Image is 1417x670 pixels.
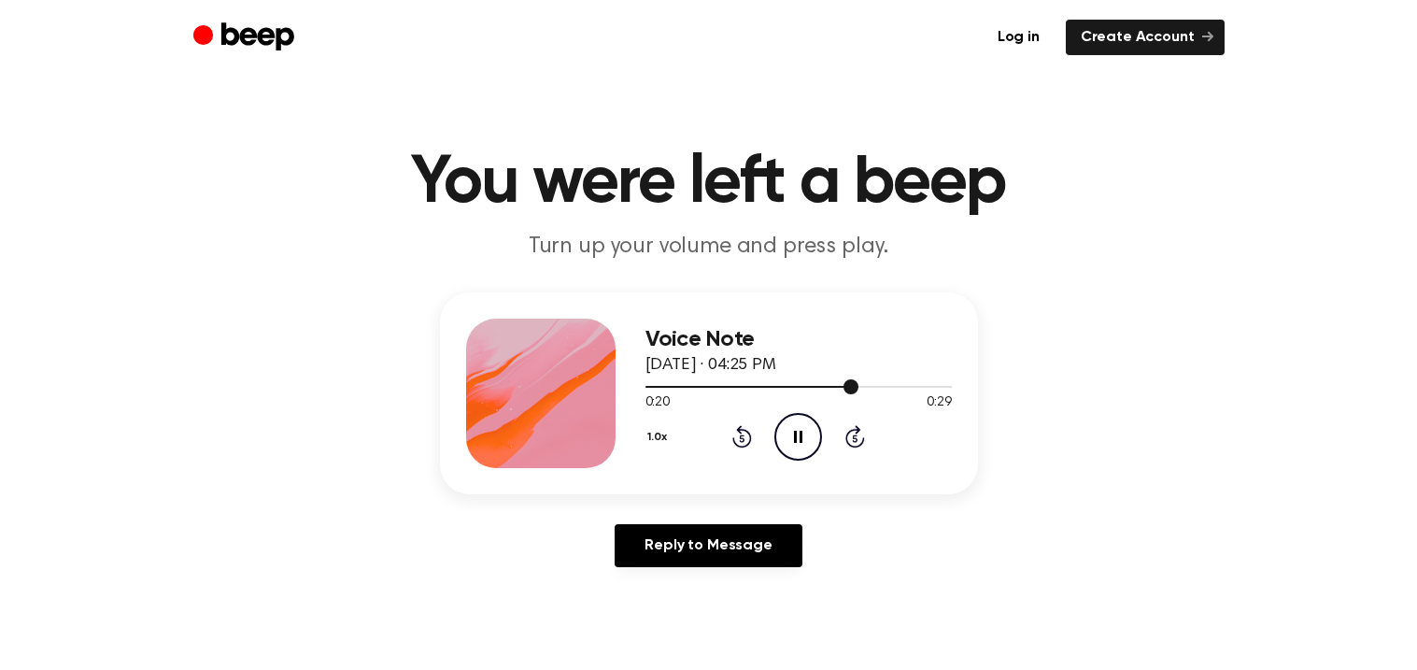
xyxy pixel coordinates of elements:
[1066,20,1225,55] a: Create Account
[645,357,776,374] span: [DATE] · 04:25 PM
[927,393,951,413] span: 0:29
[615,524,801,567] a: Reply to Message
[645,327,952,352] h3: Voice Note
[350,232,1068,263] p: Turn up your volume and press play.
[983,20,1055,55] a: Log in
[231,150,1187,217] h1: You were left a beep
[193,20,299,56] a: Beep
[645,421,674,453] button: 1.0x
[645,393,670,413] span: 0:20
